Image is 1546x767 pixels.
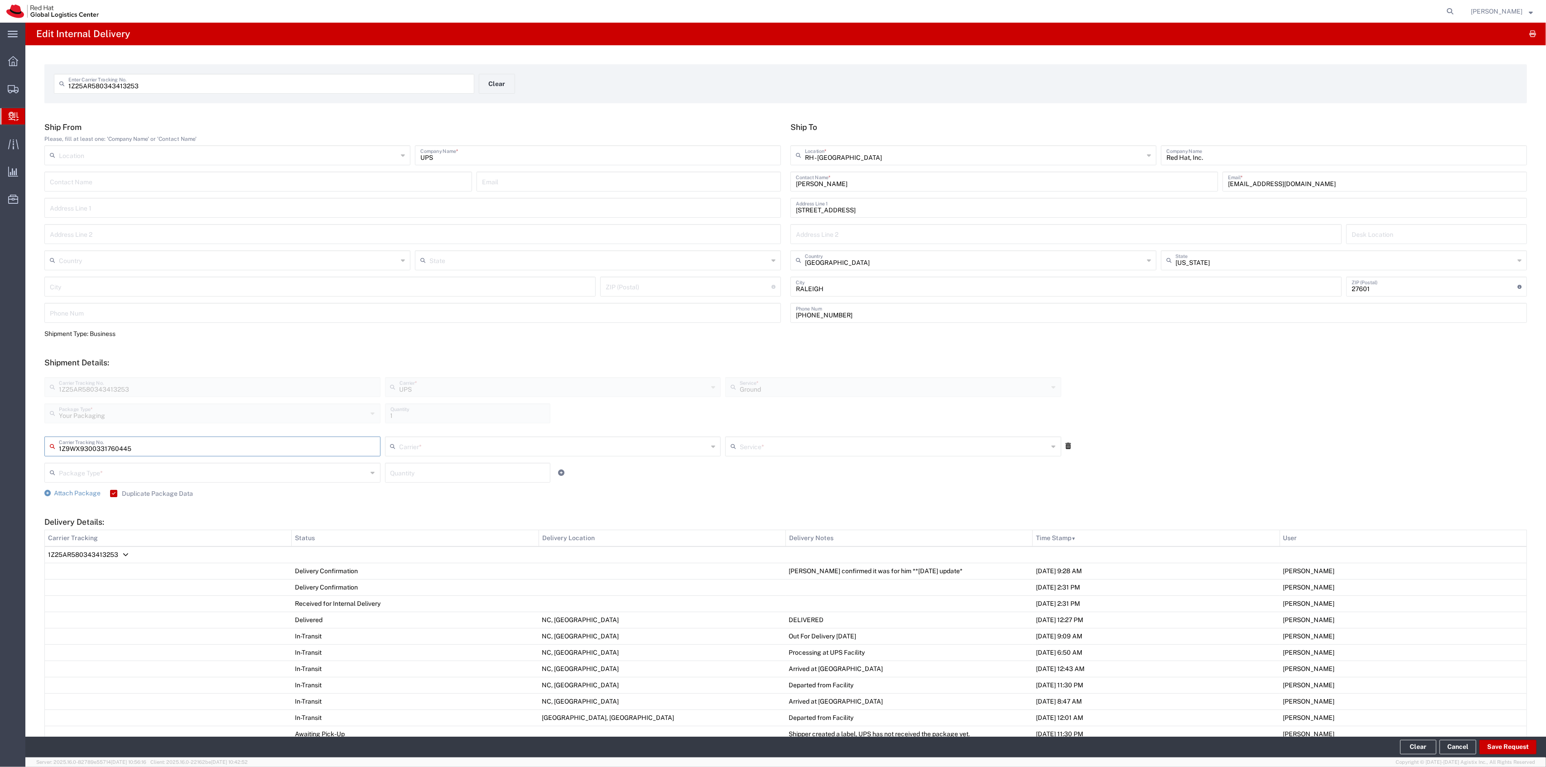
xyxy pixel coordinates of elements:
button: Clear [479,74,515,94]
td: [DATE] 12:43 AM [1033,661,1280,677]
span: [DATE] 10:42:52 [211,759,248,765]
td: NC, [GEOGRAPHIC_DATA] [539,644,785,661]
td: [PERSON_NAME] [1280,644,1527,661]
td: [DATE] 8:47 AM [1033,693,1280,709]
td: In-Transit [292,644,539,661]
span: Server: 2025.16.0-82789e55714 [36,759,146,765]
td: In-Transit [292,661,539,677]
td: NC, [GEOGRAPHIC_DATA] [539,612,785,628]
table: Delivery Details: [44,530,1527,759]
th: Time Stamp [1033,530,1280,546]
td: Departed from Facility [785,709,1032,726]
h5: Ship To [790,122,1527,132]
th: Carrier Tracking [45,530,292,546]
td: Departed from Facility [785,677,1032,693]
span: 1Z25AR580343413253 [48,551,118,558]
td: NC, [GEOGRAPHIC_DATA] [539,677,785,693]
h5: Shipment Details: [44,358,1527,367]
td: [PERSON_NAME] [1280,726,1527,742]
td: [PERSON_NAME] [1280,661,1527,677]
td: [DATE] 2:31 PM [1033,595,1280,612]
td: In-Transit [292,628,539,644]
td: Received for Internal Delivery [292,595,539,612]
img: logo [6,5,99,18]
td: [PERSON_NAME] [1280,677,1527,693]
span: Robert Lomax [1471,6,1522,16]
td: [PERSON_NAME] [1280,628,1527,644]
td: NC, [GEOGRAPHIC_DATA] [539,693,785,709]
td: [DATE] 11:30 PM [1033,677,1280,693]
h4: Edit Internal Delivery [36,23,130,45]
td: [DATE] 9:28 AM [1033,563,1280,579]
td: Out For Delivery [DATE] [785,628,1032,644]
td: In-Transit [292,693,539,709]
td: Delivery Confirmation [292,563,539,579]
button: Clear [1400,740,1436,754]
td: [DATE] 12:27 PM [1033,612,1280,628]
h5: Delivery Details: [44,517,1527,527]
td: [DATE] 2:31 PM [1033,579,1280,595]
td: Shipper created a label, UPS has not received the package yet. [785,726,1032,742]
td: [PERSON_NAME] [1280,579,1527,595]
td: Arrived at [GEOGRAPHIC_DATA] [785,661,1032,677]
td: [PERSON_NAME] [1280,595,1527,612]
td: [PERSON_NAME] confirmed it was for him **[DATE] update* [785,563,1032,579]
td: NC, [GEOGRAPHIC_DATA] [539,628,785,644]
td: NC, [GEOGRAPHIC_DATA] [539,661,785,677]
span: [DATE] 10:56:16 [111,759,146,765]
span: Client: 2025.16.0-22162be [150,759,248,765]
span: Copyright © [DATE]-[DATE] Agistix Inc., All Rights Reserved [1396,758,1535,766]
td: [DATE] 6:50 AM [1033,644,1280,661]
td: Delivered [292,612,539,628]
th: Delivery Notes [785,530,1032,546]
th: Delivery Location [539,530,785,546]
td: [GEOGRAPHIC_DATA], [GEOGRAPHIC_DATA] [539,709,785,726]
button: [PERSON_NAME] [1470,6,1533,17]
a: Remove Packages [1066,442,1071,451]
th: User [1280,530,1527,546]
td: Arrived at [GEOGRAPHIC_DATA] [785,693,1032,709]
h5: Ship From [44,122,781,132]
button: Save Request [1479,740,1536,754]
td: [PERSON_NAME] [1280,709,1527,726]
a: Cancel [1440,740,1476,754]
td: [PERSON_NAME] [1280,563,1527,579]
td: DELIVERED [785,612,1032,628]
td: Delivery Confirmation [292,579,539,595]
td: Processing at UPS Facility [785,644,1032,661]
span: Attach Package [54,489,101,497]
td: [DATE] 9:09 AM [1033,628,1280,644]
td: In-Transit [292,677,539,693]
td: In-Transit [292,709,539,726]
td: [PERSON_NAME] [1280,612,1527,628]
td: [PERSON_NAME] [1280,693,1527,709]
th: Status [292,530,539,546]
label: Duplicate Package Data [110,490,193,497]
div: Shipment Type: Business [44,329,781,339]
div: Please, fill at least one: 'Company Name' or 'Contact Name' [44,135,781,143]
td: [DATE] 11:30 PM [1033,726,1280,742]
td: [DATE] 12:01 AM [1033,709,1280,726]
a: Add Item [555,466,568,479]
td: Awaiting Pick-Up [292,726,539,742]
